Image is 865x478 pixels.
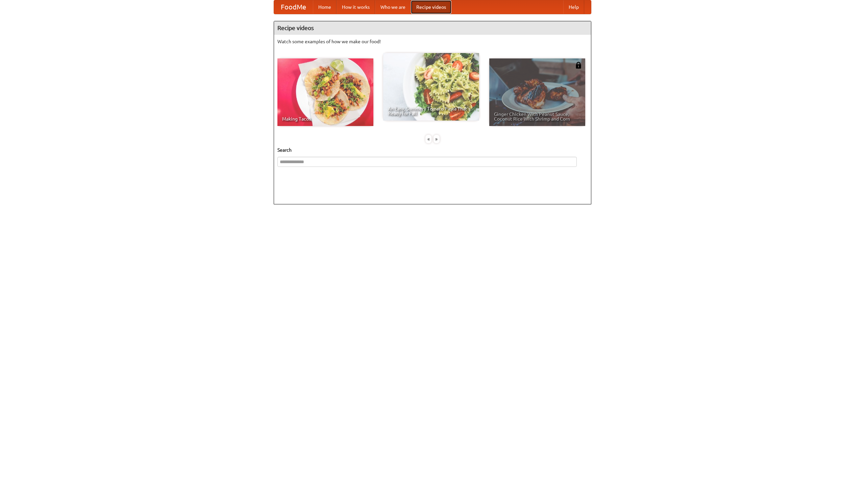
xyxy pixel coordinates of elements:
h4: Recipe videos [274,21,591,35]
span: Making Tacos [282,117,369,121]
img: 483408.png [575,62,582,69]
a: Help [563,0,584,14]
a: Home [313,0,337,14]
h5: Search [277,147,588,153]
span: An Easy, Summery Tomato Pasta That's Ready for Fall [388,106,474,116]
a: An Easy, Summery Tomato Pasta That's Ready for Fall [383,53,479,121]
div: « [425,135,431,143]
a: FoodMe [274,0,313,14]
p: Watch some examples of how we make our food! [277,38,588,45]
a: How it works [337,0,375,14]
a: Making Tacos [277,58,373,126]
a: Recipe videos [411,0,451,14]
div: » [434,135,440,143]
a: Who we are [375,0,411,14]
